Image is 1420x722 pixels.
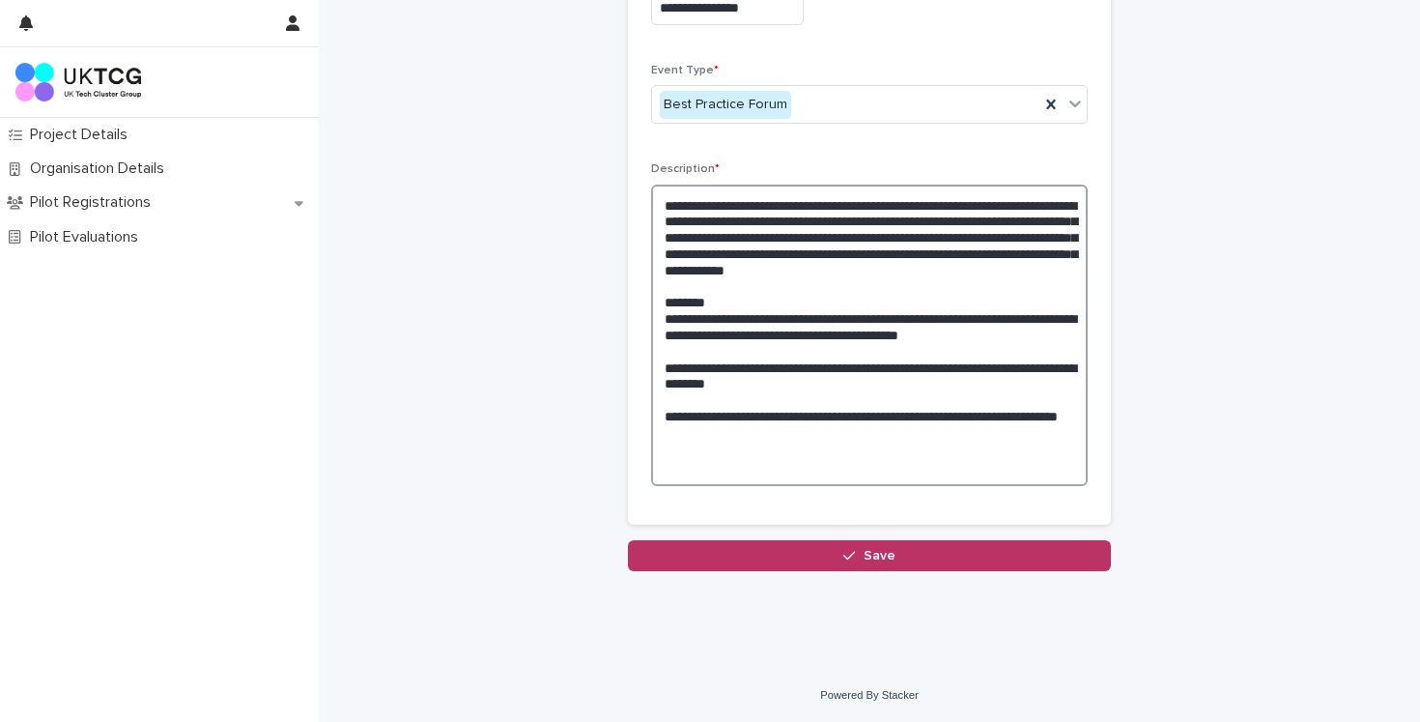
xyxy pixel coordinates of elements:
img: 2xblf3AaSCoQZMnIOkXG [15,63,141,101]
a: Powered By Stacker [820,689,918,701]
p: Pilot Registrations [22,193,166,212]
p: Organisation Details [22,159,180,178]
span: Event Type [651,65,719,76]
span: Description [651,163,720,175]
div: Best Practice Forum [660,91,791,119]
span: Save [864,549,895,563]
p: Pilot Evaluations [22,228,154,246]
p: Project Details [22,126,143,144]
button: Save [628,540,1111,571]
